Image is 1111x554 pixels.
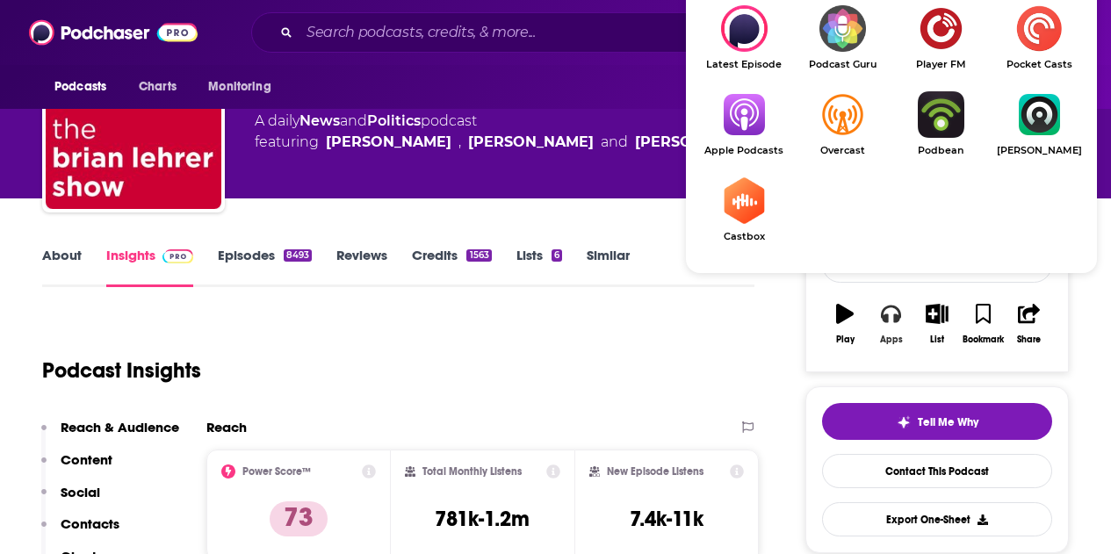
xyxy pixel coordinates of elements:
[299,112,340,129] a: News
[990,59,1088,70] span: Pocket Casts
[552,249,562,262] div: 6
[29,16,198,49] img: Podchaser - Follow, Share and Rate Podcasts
[42,70,129,104] button: open menu
[162,249,193,263] img: Podchaser Pro
[607,465,703,478] h2: New Episode Listens
[340,112,367,129] span: and
[891,59,990,70] span: Player FM
[695,177,793,242] a: CastboxCastbox
[458,132,461,153] span: ,
[299,18,753,47] input: Search podcasts, credits, & more...
[435,506,530,532] h3: 781k-1.2m
[990,91,1088,156] a: Castro[PERSON_NAME]
[61,451,112,468] p: Content
[284,249,312,262] div: 8493
[61,515,119,532] p: Contacts
[891,5,990,70] a: Player FMPlayer FM
[61,484,100,500] p: Social
[42,247,82,287] a: About
[960,292,1006,356] button: Bookmark
[242,465,311,478] h2: Power Score™
[601,132,628,153] span: and
[793,145,891,156] span: Overcast
[255,111,761,153] div: A daily podcast
[127,70,187,104] a: Charts
[466,249,491,262] div: 1563
[695,91,793,156] a: Apple PodcastsApple Podcasts
[630,506,703,532] h3: 7.4k-11k
[930,335,944,345] div: List
[468,132,594,153] a: Brigid Bergin
[990,145,1088,156] span: [PERSON_NAME]
[270,501,328,536] p: 73
[587,247,630,287] a: Similar
[326,132,451,153] a: Brian Lehrer
[46,33,221,209] img: The Brian Lehrer Show
[367,112,421,129] a: Politics
[422,465,522,478] h2: Total Monthly Listens
[793,59,891,70] span: Podcast Guru
[822,292,868,356] button: Play
[914,292,960,356] button: List
[106,247,193,287] a: InsightsPodchaser Pro
[196,70,293,104] button: open menu
[251,12,912,53] div: Search podcasts, credits, & more...
[206,419,247,435] h2: Reach
[255,132,761,153] span: featuring
[891,145,990,156] span: Podbean
[139,75,177,99] span: Charts
[793,91,891,156] a: OvercastOvercast
[42,357,201,384] h1: Podcast Insights
[836,335,855,345] div: Play
[41,419,179,451] button: Reach & Audience
[208,75,271,99] span: Monitoring
[695,59,793,70] span: Latest Episode
[1017,335,1041,345] div: Share
[868,292,913,356] button: Apps
[41,451,112,484] button: Content
[990,5,1088,70] a: Pocket CastsPocket Casts
[635,132,761,153] a: Matt Katz
[61,419,179,435] p: Reach & Audience
[963,335,1004,345] div: Bookmark
[412,247,491,287] a: Credits1563
[822,403,1052,440] button: tell me why sparkleTell Me Why
[695,145,793,156] span: Apple Podcasts
[918,415,978,429] span: Tell Me Why
[822,454,1052,488] a: Contact This Podcast
[880,335,903,345] div: Apps
[41,484,100,516] button: Social
[41,515,119,548] button: Contacts
[695,231,793,242] span: Castbox
[336,247,387,287] a: Reviews
[793,5,891,70] a: Podcast GuruPodcast Guru
[897,415,911,429] img: tell me why sparkle
[516,247,562,287] a: Lists6
[891,91,990,156] a: PodbeanPodbean
[54,75,106,99] span: Podcasts
[218,247,312,287] a: Episodes8493
[822,502,1052,536] button: Export One-Sheet
[1006,292,1052,356] button: Share
[695,5,793,70] div: The Brian Lehrer Show on Latest Episode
